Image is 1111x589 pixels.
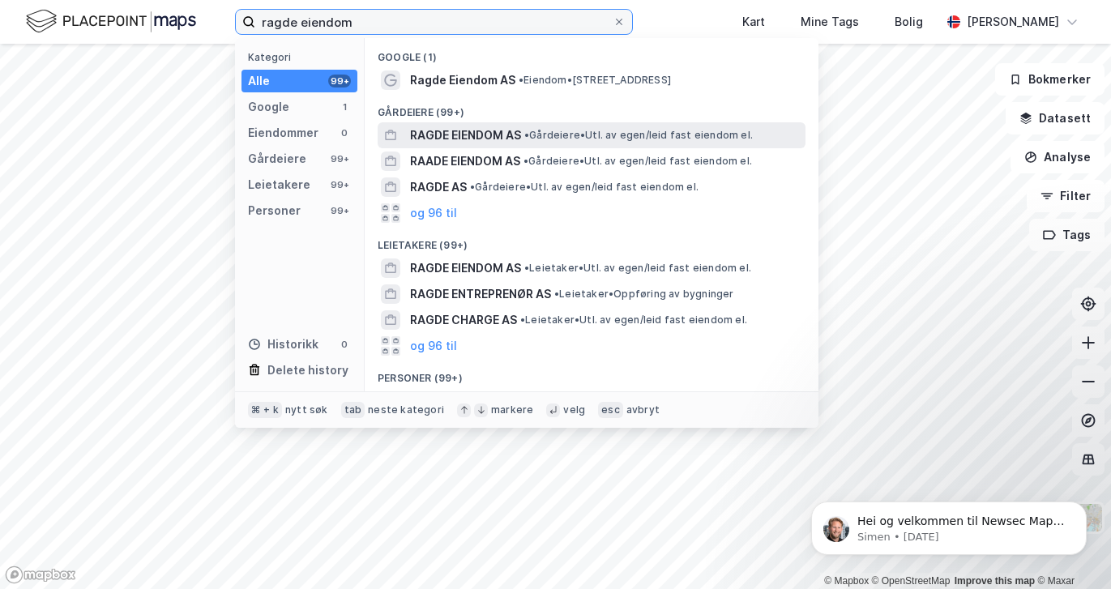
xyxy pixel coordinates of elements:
[523,155,752,168] span: Gårdeiere • Utl. av egen/leid fast eiendom el.
[955,575,1035,587] a: Improve this map
[410,152,520,171] span: RAADE EIENDOM AS
[520,314,747,327] span: Leietaker • Utl. av egen/leid fast eiendom el.
[967,12,1059,32] div: [PERSON_NAME]
[626,403,660,416] div: avbryt
[365,226,818,255] div: Leietakere (99+)
[872,575,951,587] a: OpenStreetMap
[5,566,76,584] a: Mapbox homepage
[523,155,528,167] span: •
[248,97,289,117] div: Google
[410,310,517,330] span: RAGDE CHARGE AS
[248,201,301,220] div: Personer
[341,402,365,418] div: tab
[1029,219,1105,251] button: Tags
[285,403,328,416] div: nytt søk
[248,51,357,63] div: Kategori
[524,262,751,275] span: Leietaker • Utl. av egen/leid fast eiendom el.
[554,288,734,301] span: Leietaker • Oppføring av bygninger
[563,403,585,416] div: velg
[801,12,859,32] div: Mine Tags
[524,262,529,274] span: •
[524,129,753,142] span: Gårdeiere • Utl. av egen/leid fast eiendom el.
[365,359,818,388] div: Personer (99+)
[248,149,306,169] div: Gårdeiere
[470,181,475,193] span: •
[26,7,196,36] img: logo.f888ab2527a4732fd821a326f86c7f29.svg
[338,338,351,351] div: 0
[519,74,523,86] span: •
[519,74,671,87] span: Eiendom • [STREET_ADDRESS]
[995,63,1105,96] button: Bokmerker
[338,100,351,113] div: 1
[410,177,467,197] span: RAGDE AS
[248,335,318,354] div: Historikk
[1011,141,1105,173] button: Analyse
[328,204,351,217] div: 99+
[520,314,525,326] span: •
[491,403,533,416] div: markere
[248,71,270,91] div: Alle
[328,152,351,165] div: 99+
[338,126,351,139] div: 0
[410,336,457,356] button: og 96 til
[248,175,310,194] div: Leietakere
[267,361,348,380] div: Delete history
[824,575,869,587] a: Mapbox
[410,284,551,304] span: RAGDE ENTREPRENØR AS
[248,123,318,143] div: Eiendommer
[255,10,613,34] input: Søk på adresse, matrikkel, gårdeiere, leietakere eller personer
[410,203,457,223] button: og 96 til
[554,288,559,300] span: •
[895,12,923,32] div: Bolig
[410,70,515,90] span: Ragde Eiendom AS
[742,12,765,32] div: Kart
[365,93,818,122] div: Gårdeiere (99+)
[365,38,818,67] div: Google (1)
[328,75,351,87] div: 99+
[1027,180,1105,212] button: Filter
[410,258,521,278] span: RAGDE EIENDOM AS
[1006,102,1105,134] button: Datasett
[787,467,1111,581] iframe: Intercom notifications message
[470,181,699,194] span: Gårdeiere • Utl. av egen/leid fast eiendom el.
[328,178,351,191] div: 99+
[248,402,282,418] div: ⌘ + k
[368,403,444,416] div: neste kategori
[598,402,623,418] div: esc
[524,129,529,141] span: •
[410,126,521,145] span: RAGDE EIENDOM AS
